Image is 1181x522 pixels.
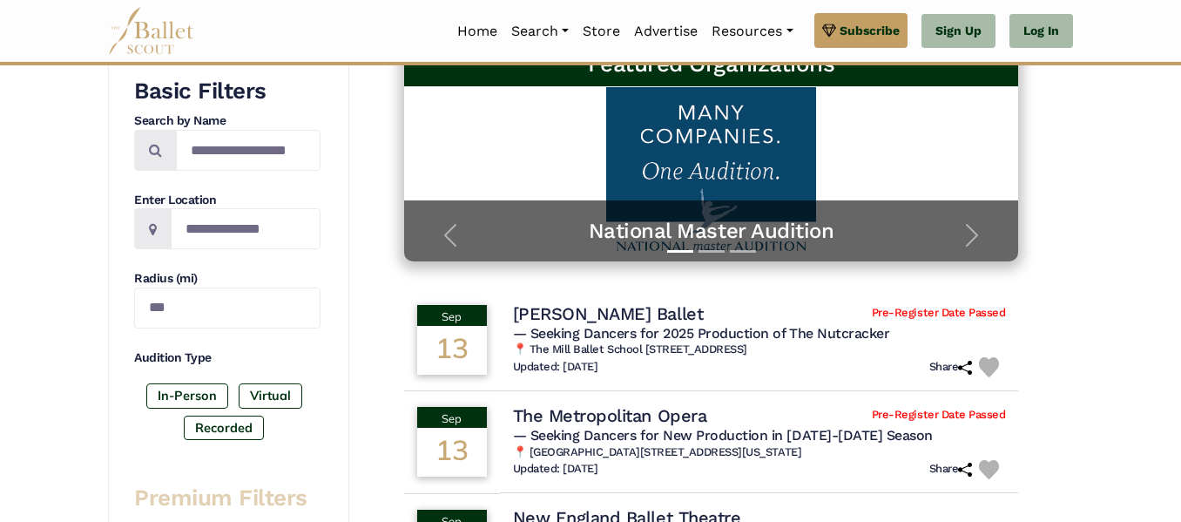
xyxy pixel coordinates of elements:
a: Advertise [627,13,705,50]
h4: Search by Name [134,112,321,130]
label: Recorded [184,416,264,440]
a: Search [504,13,576,50]
img: gem.svg [822,21,836,40]
a: Sign Up [921,14,995,49]
h4: [PERSON_NAME] Ballet [513,302,703,325]
h4: Enter Location [134,192,321,209]
div: 13 [417,326,487,375]
span: — Seeking Dancers for 2025 Production of The Nutcracker [513,325,890,342]
input: Search by names... [176,130,321,171]
button: Slide 2 [698,241,725,261]
h3: Basic Filters [134,77,321,106]
div: Sep [417,305,487,326]
h6: Updated: [DATE] [513,360,598,375]
h4: Audition Type [134,349,321,367]
h6: Share [929,360,973,375]
div: 13 [417,428,487,477]
span: Pre-Register Date Passed [872,408,1005,423]
h6: 📍 The Mill Ballet School [STREET_ADDRESS] [513,342,1006,357]
label: In-Person [146,383,228,408]
h3: Premium Filters [134,484,321,513]
a: Subscribe [814,13,908,48]
h4: Radius (mi) [134,270,321,288]
div: Sep [417,407,487,428]
span: — Seeking Dancers for New Production in [DATE]-[DATE] Season [513,427,933,444]
a: Log In [1009,14,1073,49]
h6: Updated: [DATE] [513,462,598,477]
a: National Master Audition [422,218,1002,245]
span: Subscribe [840,21,900,40]
span: Pre-Register Date Passed [872,306,1005,321]
a: Home [450,13,504,50]
button: Slide 3 [730,241,756,261]
input: Location [171,208,321,249]
a: Resources [705,13,800,50]
h6: Share [929,462,973,477]
a: Store [576,13,627,50]
label: Virtual [239,383,302,408]
h4: The Metropolitan Opera [513,404,706,427]
button: Slide 1 [667,241,693,261]
h6: 📍 [GEOGRAPHIC_DATA][STREET_ADDRESS][US_STATE] [513,445,1006,460]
